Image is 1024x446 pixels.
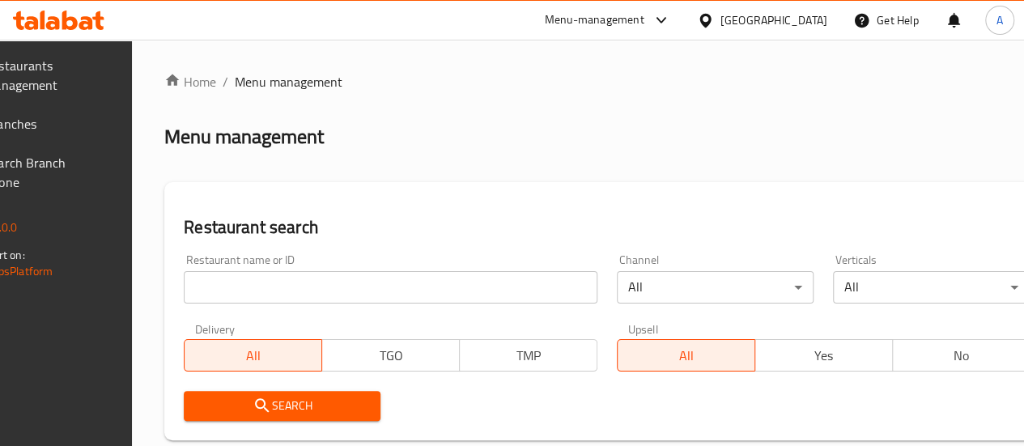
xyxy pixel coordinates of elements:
span: A [996,11,1003,29]
button: TGO [321,339,460,372]
span: All [191,344,316,367]
span: Menu management [235,72,342,91]
button: Yes [754,339,893,372]
div: All [617,271,814,304]
button: TMP [459,339,597,372]
span: Search [197,396,368,416]
div: Menu-management [545,11,644,30]
h2: Menu management [164,124,324,150]
a: Home [164,72,216,91]
button: All [184,339,322,372]
span: Yes [762,344,886,367]
button: Search [184,391,380,421]
label: Upsell [628,323,658,334]
span: No [899,344,1024,367]
span: All [624,344,749,367]
span: TMP [466,344,591,367]
button: All [617,339,755,372]
div: [GEOGRAPHIC_DATA] [720,11,827,29]
input: Search for restaurant name or ID.. [184,271,597,304]
li: / [223,72,228,91]
label: Delivery [195,323,236,334]
span: TGO [329,344,453,367]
